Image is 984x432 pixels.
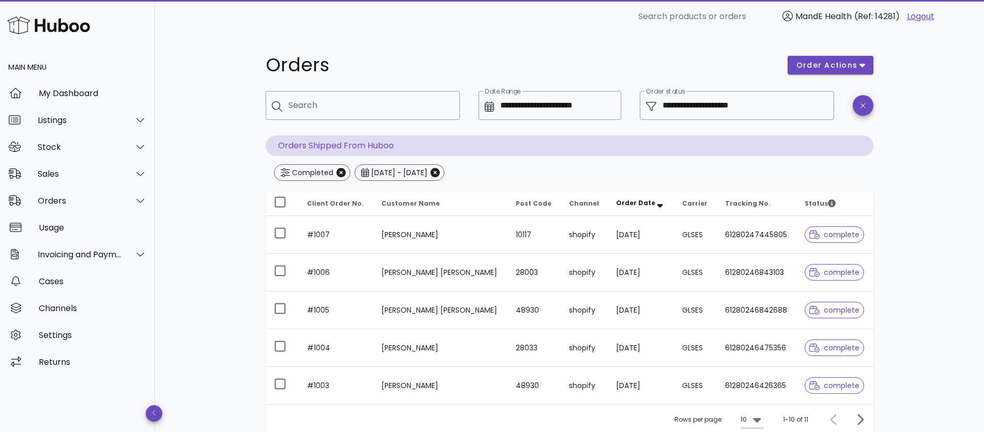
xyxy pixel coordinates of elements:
th: Client Order No. [299,191,373,216]
div: Orders [38,196,122,206]
td: 61280246475356 [717,329,796,367]
button: Next page [851,410,869,429]
td: shopify [561,254,608,291]
td: #1006 [299,254,373,291]
th: Customer Name [373,191,508,216]
td: shopify [561,329,608,367]
th: Post Code [508,191,561,216]
span: complete [809,269,859,276]
td: [PERSON_NAME] [PERSON_NAME] [373,254,508,291]
td: GLSES [674,367,716,404]
span: complete [809,231,859,238]
td: 28033 [508,329,561,367]
td: [PERSON_NAME] [373,216,508,254]
td: #1007 [299,216,373,254]
div: Returns [39,357,147,367]
td: [DATE] [608,291,674,329]
span: complete [809,306,859,314]
td: 10117 [508,216,561,254]
div: Settings [39,330,147,340]
td: 28003 [508,254,561,291]
span: Channel [569,199,599,208]
span: Status [805,199,836,208]
div: Sales [38,169,122,179]
th: Status [796,191,873,216]
td: [PERSON_NAME] [PERSON_NAME] [373,291,508,329]
td: #1004 [299,329,373,367]
span: Carrier [682,199,708,208]
a: Logout [907,10,934,23]
td: shopify [561,291,608,329]
div: Stock [38,142,122,152]
label: Date Range [485,88,521,96]
div: 1-10 of 11 [783,415,808,424]
p: Orders Shipped From Huboo [266,135,873,156]
div: My Dashboard [39,88,147,98]
div: [DATE] ~ [DATE] [369,167,427,178]
td: 61280246842688 [717,291,796,329]
label: Order status [646,88,685,96]
div: Completed [290,167,333,178]
img: Huboo Logo [7,14,90,36]
span: complete [809,344,859,351]
th: Carrier [674,191,716,216]
button: Close [431,168,440,177]
span: Client Order No. [307,199,364,208]
h1: Orders [266,56,775,74]
td: [PERSON_NAME] [373,367,508,404]
div: 10 [741,415,747,424]
td: 61280246426365 [717,367,796,404]
span: complete [809,382,859,389]
td: GLSES [674,216,716,254]
button: order actions [788,56,873,74]
span: Post Code [516,199,551,208]
td: GLSES [674,291,716,329]
td: [DATE] [608,254,674,291]
div: Channels [39,303,147,313]
td: #1005 [299,291,373,329]
td: [DATE] [608,367,674,404]
span: Customer Name [381,199,440,208]
div: Usage [39,223,147,233]
td: shopify [561,367,608,404]
td: 48930 [508,291,561,329]
th: Order Date: Sorted descending. Activate to remove sorting. [608,191,674,216]
td: [DATE] [608,216,674,254]
td: #1003 [299,367,373,404]
th: Tracking No. [717,191,796,216]
td: GLSES [674,329,716,367]
td: 61280247445805 [717,216,796,254]
div: Invoicing and Payments [38,250,122,259]
td: 48930 [508,367,561,404]
div: 10Rows per page: [741,411,763,428]
div: Listings [38,115,122,125]
div: Cases [39,276,147,286]
td: 61280246843103 [717,254,796,291]
span: Tracking No. [725,199,771,208]
th: Channel [561,191,608,216]
td: GLSES [674,254,716,291]
td: [PERSON_NAME] [373,329,508,367]
span: Order Date [616,198,655,207]
span: order actions [796,60,858,71]
td: [DATE] [608,329,674,367]
span: MandE Health [795,10,852,22]
td: shopify [561,216,608,254]
span: (Ref: 14281) [854,10,900,22]
button: Close [336,168,346,177]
